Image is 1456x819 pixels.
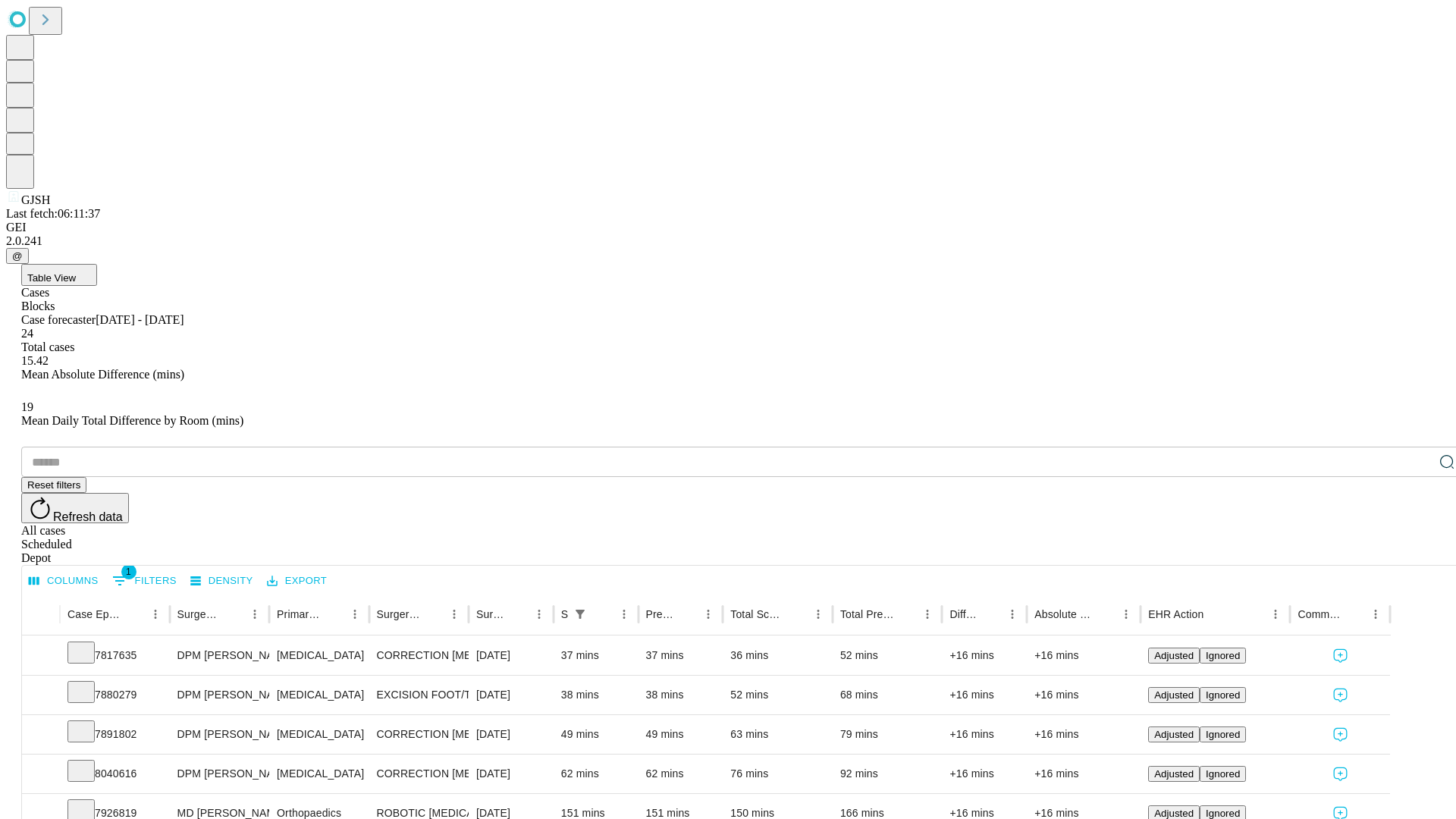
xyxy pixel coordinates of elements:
[277,608,321,620] div: Primary Service
[646,676,716,714] div: 38 mins
[6,207,100,220] span: Last fetch: 06:11:37
[377,715,461,754] div: CORRECTION [MEDICAL_DATA], DISTAL [MEDICAL_DATA] [MEDICAL_DATA]
[1154,689,1194,701] span: Adjusted
[108,569,180,593] button: Show filters
[981,604,1002,625] button: Sort
[840,755,935,793] div: 92 mins
[145,604,166,625] button: Menu
[344,604,366,625] button: Menu
[377,636,461,675] div: CORRECTION [MEDICAL_DATA]
[730,636,825,675] div: 36 mins
[21,477,86,493] button: Reset filters
[1148,687,1200,703] button: Adjusted
[67,715,162,754] div: 7891802
[1154,768,1194,780] span: Adjusted
[949,676,1019,714] div: +16 mins
[244,604,265,625] button: Menu
[1154,650,1194,661] span: Adjusted
[30,682,52,709] button: Expand
[786,604,808,625] button: Sort
[21,400,33,413] span: 19
[1034,715,1133,754] div: +16 mins
[592,604,613,625] button: Sort
[12,250,23,262] span: @
[377,608,421,620] div: Surgery Name
[646,636,716,675] div: 37 mins
[730,755,825,793] div: 76 mins
[808,604,829,625] button: Menu
[730,676,825,714] div: 52 mins
[277,676,361,714] div: [MEDICAL_DATA]
[30,722,52,748] button: Expand
[476,715,546,754] div: [DATE]
[1002,604,1023,625] button: Menu
[476,676,546,714] div: [DATE]
[30,761,52,788] button: Expand
[949,715,1019,754] div: +16 mins
[949,755,1019,793] div: +16 mins
[21,264,97,286] button: Table View
[1148,766,1200,782] button: Adjusted
[561,755,631,793] div: 62 mins
[177,608,221,620] div: Surgeon Name
[561,676,631,714] div: 38 mins
[949,636,1019,675] div: +16 mins
[476,755,546,793] div: [DATE]
[25,570,102,593] button: Select columns
[561,636,631,675] div: 37 mins
[67,636,162,675] div: 7817635
[124,604,145,625] button: Sort
[422,604,444,625] button: Sort
[646,755,716,793] div: 62 mins
[1344,604,1365,625] button: Sort
[27,479,80,491] span: Reset filters
[30,643,52,670] button: Expand
[177,676,262,714] div: DPM [PERSON_NAME] [PERSON_NAME]
[6,234,1450,248] div: 2.0.241
[21,493,129,523] button: Refresh data
[53,510,123,523] span: Refresh data
[1205,604,1226,625] button: Sort
[27,272,76,284] span: Table View
[21,327,33,340] span: 24
[21,313,96,326] span: Case forecaster
[1298,608,1341,620] div: Comments
[646,608,676,620] div: Predicted In Room Duration
[730,608,785,620] div: Total Scheduled Duration
[1034,755,1133,793] div: +16 mins
[21,368,184,381] span: Mean Absolute Difference (mins)
[21,193,50,206] span: GJSH
[676,604,698,625] button: Sort
[1148,648,1200,664] button: Adjusted
[1206,729,1240,740] span: Ignored
[570,604,591,625] div: 1 active filter
[67,676,162,714] div: 7880279
[177,715,262,754] div: DPM [PERSON_NAME] [PERSON_NAME]
[1148,608,1203,620] div: EHR Action
[917,604,938,625] button: Menu
[561,608,568,620] div: Scheduled In Room Duration
[1265,604,1286,625] button: Menu
[840,608,895,620] div: Total Predicted Duration
[1034,636,1133,675] div: +16 mins
[1206,808,1240,819] span: Ignored
[177,636,262,675] div: DPM [PERSON_NAME] [PERSON_NAME]
[896,604,917,625] button: Sort
[1206,768,1240,780] span: Ignored
[476,636,546,675] div: [DATE]
[1154,808,1194,819] span: Adjusted
[277,636,361,675] div: [MEDICAL_DATA]
[1365,604,1386,625] button: Menu
[730,715,825,754] div: 63 mins
[187,570,257,593] button: Density
[570,604,591,625] button: Show filters
[67,755,162,793] div: 8040616
[561,715,631,754] div: 49 mins
[1200,726,1246,742] button: Ignored
[1034,608,1093,620] div: Absolute Difference
[476,608,506,620] div: Surgery Date
[949,608,979,620] div: Difference
[1206,650,1240,661] span: Ignored
[6,221,1450,234] div: GEI
[1154,729,1194,740] span: Adjusted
